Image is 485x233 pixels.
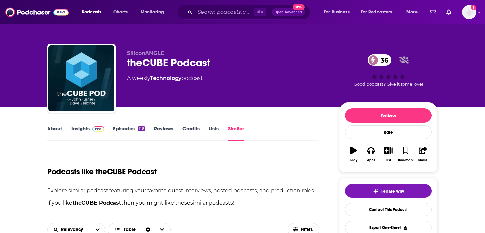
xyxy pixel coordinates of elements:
[301,227,314,232] span: Filters
[462,5,476,19] img: User Profile
[195,7,254,17] input: Search podcasts, credits, & more...
[462,5,476,19] span: Logged in as danikarchmer
[381,189,404,194] span: Tell Me Why
[47,187,319,194] p: Explore similar podcast featuring your favorite guest interviews, hosted podcasts, and production...
[138,126,145,131] div: 118
[462,5,476,19] button: Show profile menu
[471,5,476,10] svg: Add a profile image
[272,8,305,16] button: Open AdvancedNew
[47,199,319,207] p: If you like then you might like these similar podcasts !
[345,125,432,139] div: Rate
[72,200,121,206] strong: theCUBE Podcast
[345,108,432,123] button: Follow
[113,8,128,17] span: Charts
[154,125,173,141] a: Reviews
[228,125,244,141] a: Similar
[374,54,392,66] span: 36
[418,158,427,162] div: Share
[345,184,432,198] button: tell me why sparkleTell Me Why
[183,5,317,20] div: Search podcasts, credits, & more...
[48,45,114,111] img: theCUBE Podcast
[5,6,69,18] img: Podchaser - Follow, Share and Rate Podcasts
[124,227,136,232] span: Table
[373,189,378,194] img: tell me why sparkle
[354,82,423,87] span: Good podcast? Give it some love!
[414,142,432,166] button: Share
[444,7,454,18] a: Show notifications dropdown
[48,227,91,232] button: open menu
[141,8,164,17] span: Monitoring
[397,142,414,166] button: Bookmark
[356,7,402,17] button: open menu
[275,11,302,14] span: Open Advanced
[77,7,110,17] button: open menu
[82,8,101,17] span: Podcasts
[47,167,156,177] h1: Podcasts like theCUBE Podcast
[182,125,200,141] a: Credits
[127,74,203,82] div: A weekly podcast
[136,7,173,17] button: open menu
[127,50,164,56] span: SiliconANGLE
[402,7,426,17] button: open menu
[293,4,305,10] span: New
[61,227,85,232] span: Relevancy
[350,158,357,162] div: Play
[92,126,104,132] img: Podchaser Pro
[319,7,358,17] button: open menu
[380,142,397,166] button: List
[361,8,392,17] span: For Podcasters
[398,158,413,162] div: Bookmark
[209,125,219,141] a: Lists
[71,125,104,141] a: InsightsPodchaser Pro
[254,8,266,16] span: ⌘ K
[345,203,432,216] a: Contact This Podcast
[113,125,145,141] a: Episodes118
[427,7,438,18] a: Show notifications dropdown
[47,125,62,141] a: About
[150,75,181,81] a: Technology
[345,142,362,166] button: Play
[362,142,379,166] button: Apps
[324,8,350,17] span: For Business
[367,158,375,162] div: Apps
[109,7,132,17] a: Charts
[406,8,418,17] span: More
[368,54,392,66] a: 36
[386,158,391,162] div: List
[339,50,438,91] div: 36Good podcast? Give it some love!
